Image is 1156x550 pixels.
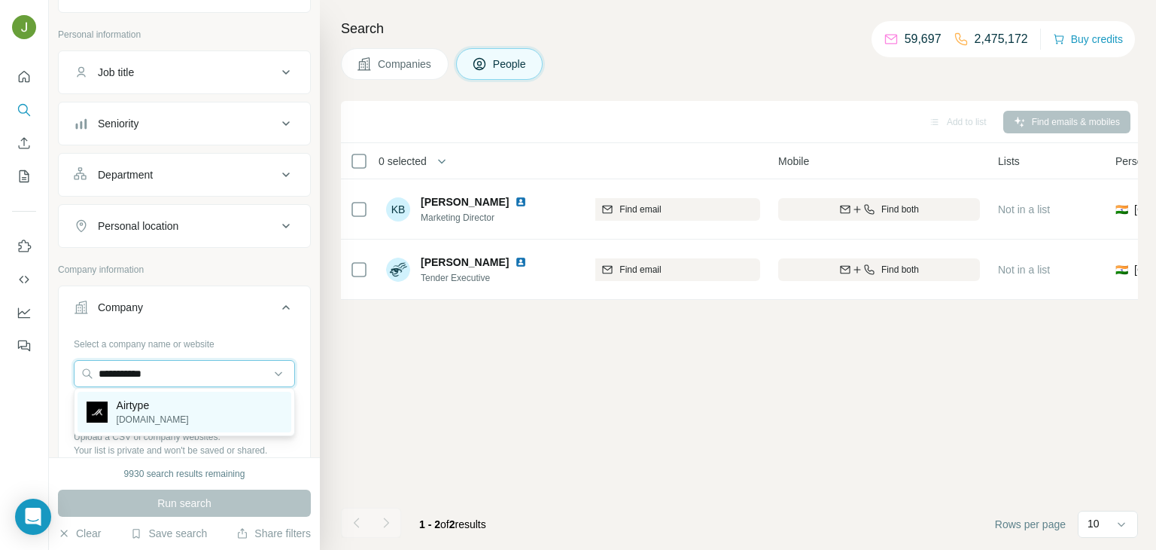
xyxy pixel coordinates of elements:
span: [PERSON_NAME] [421,255,509,270]
span: 2 [449,518,455,530]
button: Save search [130,526,207,541]
button: Share filters [236,526,311,541]
p: 2,475,172 [975,30,1028,48]
span: Tender Executive [421,271,545,285]
span: 0 selected [379,154,427,169]
span: Find email [619,263,661,277]
button: Find email [503,198,760,221]
button: Personal location [59,208,310,244]
span: 1 - 2 [419,518,440,530]
span: People [493,57,528,72]
div: Company [98,300,143,315]
div: Personal location [98,218,178,234]
p: Airtype [117,398,189,413]
button: Search [12,96,36,124]
span: Rows per page [995,517,1066,532]
span: Companies [378,57,433,72]
img: Avatar [12,15,36,39]
div: KB [386,197,410,222]
span: Not in a list [998,203,1050,215]
button: Find email [503,258,760,281]
button: Seniority [59,105,310,142]
span: [PERSON_NAME] [421,194,509,209]
button: Find both [778,258,980,281]
p: Upload a CSV of company websites. [74,430,295,444]
div: Department [98,167,153,182]
button: Buy credits [1053,29,1123,50]
span: 🇮🇳 [1115,202,1128,217]
p: Company information [58,263,311,277]
button: Company [59,289,310,332]
p: Personal information [58,28,311,41]
span: Find email [619,203,661,216]
span: Lists [998,154,1020,169]
button: Use Surfe on LinkedIn [12,233,36,260]
img: Airtype [87,402,108,423]
img: LinkedIn logo [515,196,527,208]
div: Seniority [98,116,138,131]
div: Select a company name or website [74,332,295,351]
div: Job title [98,65,134,80]
button: Clear [58,526,101,541]
div: Open Intercom Messenger [15,499,51,535]
button: Use Surfe API [12,266,36,293]
button: Dashboard [12,299,36,326]
span: Mobile [778,154,809,169]
p: [DOMAIN_NAME] [117,413,189,426]
p: Your list is private and won't be saved or shared. [74,444,295,457]
div: 9930 search results remaining [124,467,245,481]
span: Not in a list [998,264,1050,276]
button: Feedback [12,332,36,359]
button: Find both [778,198,980,221]
p: 10 [1088,516,1100,531]
button: Department [59,157,310,193]
button: Job title [59,54,310,90]
img: LinkedIn logo [515,256,527,268]
img: Avatar [386,258,410,282]
span: 🇮🇳 [1115,262,1128,277]
span: of [440,518,449,530]
span: Find both [881,203,919,216]
button: Quick start [12,63,36,90]
button: My lists [12,163,36,190]
p: 59,697 [905,30,942,48]
button: Enrich CSV [12,130,36,157]
span: Marketing Director [421,211,545,225]
span: Find both [881,263,919,277]
h4: Search [341,18,1138,39]
span: results [419,518,486,530]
